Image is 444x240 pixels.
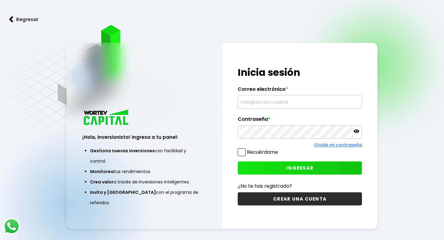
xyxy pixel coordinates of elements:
[90,166,199,177] li: tus rendimientos.
[90,187,199,208] li: con el programa de referidos.
[238,65,362,80] h1: Inicia sesión
[314,142,362,148] a: Olvidé mi contraseña
[90,168,114,175] span: Monitorea
[238,116,362,125] label: Contraseña
[238,182,362,205] a: ¿No te has registrado?CREAR UNA CUENTA
[238,86,362,95] label: Correo electrónico
[238,182,362,190] p: ¿No te has registrado?
[90,177,199,187] li: a través de inversiones inteligentes.
[90,146,199,166] li: con facilidad y control.
[82,109,131,127] img: logo_wortev_capital
[240,95,359,108] input: hola@wortev.capital
[238,161,362,175] button: INGRESAR
[90,148,155,154] span: Gestiona nuevas inversiones
[90,189,156,195] span: Invita y [GEOGRAPHIC_DATA]
[3,218,20,235] img: logos_whatsapp-icon.242b2217.svg
[9,16,13,23] img: flecha izquierda
[247,149,278,156] label: Recuérdame
[238,192,362,205] button: CREAR UNA CUENTA
[82,134,207,141] h3: ¡Hola, inversionista! Ingresa a tu panel:
[286,165,313,171] span: INGRESAR
[90,179,114,185] span: Crea valor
